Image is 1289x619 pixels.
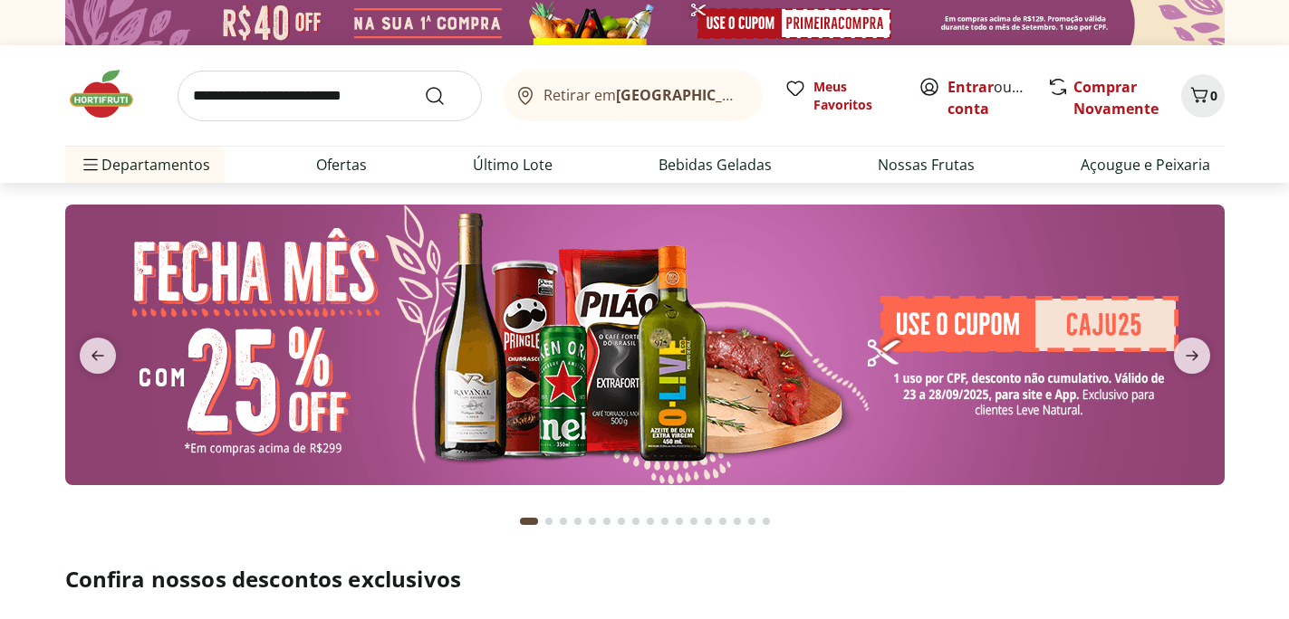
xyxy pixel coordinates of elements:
a: Açougue e Peixaria [1081,154,1210,176]
span: 0 [1210,87,1217,104]
a: Ofertas [316,154,367,176]
button: Go to page 7 from fs-carousel [614,500,629,543]
button: Go to page 16 from fs-carousel [745,500,759,543]
button: Go to page 15 from fs-carousel [730,500,745,543]
a: Último Lote [473,154,553,176]
a: Comprar Novamente [1073,77,1159,119]
button: Go to page 14 from fs-carousel [716,500,730,543]
span: Departamentos [80,143,210,186]
button: Go to page 4 from fs-carousel [571,500,585,543]
button: Current page from fs-carousel [516,500,542,543]
b: [GEOGRAPHIC_DATA]/[GEOGRAPHIC_DATA] [616,85,921,105]
button: Go to page 8 from fs-carousel [629,500,643,543]
button: Go to page 17 from fs-carousel [759,500,774,543]
img: banana [65,205,1225,485]
button: Retirar em[GEOGRAPHIC_DATA]/[GEOGRAPHIC_DATA] [504,71,763,121]
button: Go to page 10 from fs-carousel [658,500,672,543]
button: next [1159,338,1225,374]
img: Hortifruti [65,67,156,121]
a: Nossas Frutas [878,154,975,176]
input: search [178,71,482,121]
a: Entrar [948,77,994,97]
button: Go to page 6 from fs-carousel [600,500,614,543]
span: Meus Favoritos [813,78,897,114]
a: Bebidas Geladas [659,154,772,176]
button: Go to page 2 from fs-carousel [542,500,556,543]
a: Criar conta [948,77,1047,119]
button: Go to page 13 from fs-carousel [701,500,716,543]
button: Go to page 5 from fs-carousel [585,500,600,543]
button: Go to page 12 from fs-carousel [687,500,701,543]
button: Go to page 9 from fs-carousel [643,500,658,543]
button: Submit Search [424,85,467,107]
span: Retirar em [543,87,744,103]
button: Go to page 3 from fs-carousel [556,500,571,543]
button: previous [65,338,130,374]
h2: Confira nossos descontos exclusivos [65,565,1225,594]
button: Go to page 11 from fs-carousel [672,500,687,543]
span: ou [948,76,1028,119]
button: Carrinho [1181,74,1225,118]
button: Menu [80,143,101,186]
a: Meus Favoritos [784,78,897,114]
